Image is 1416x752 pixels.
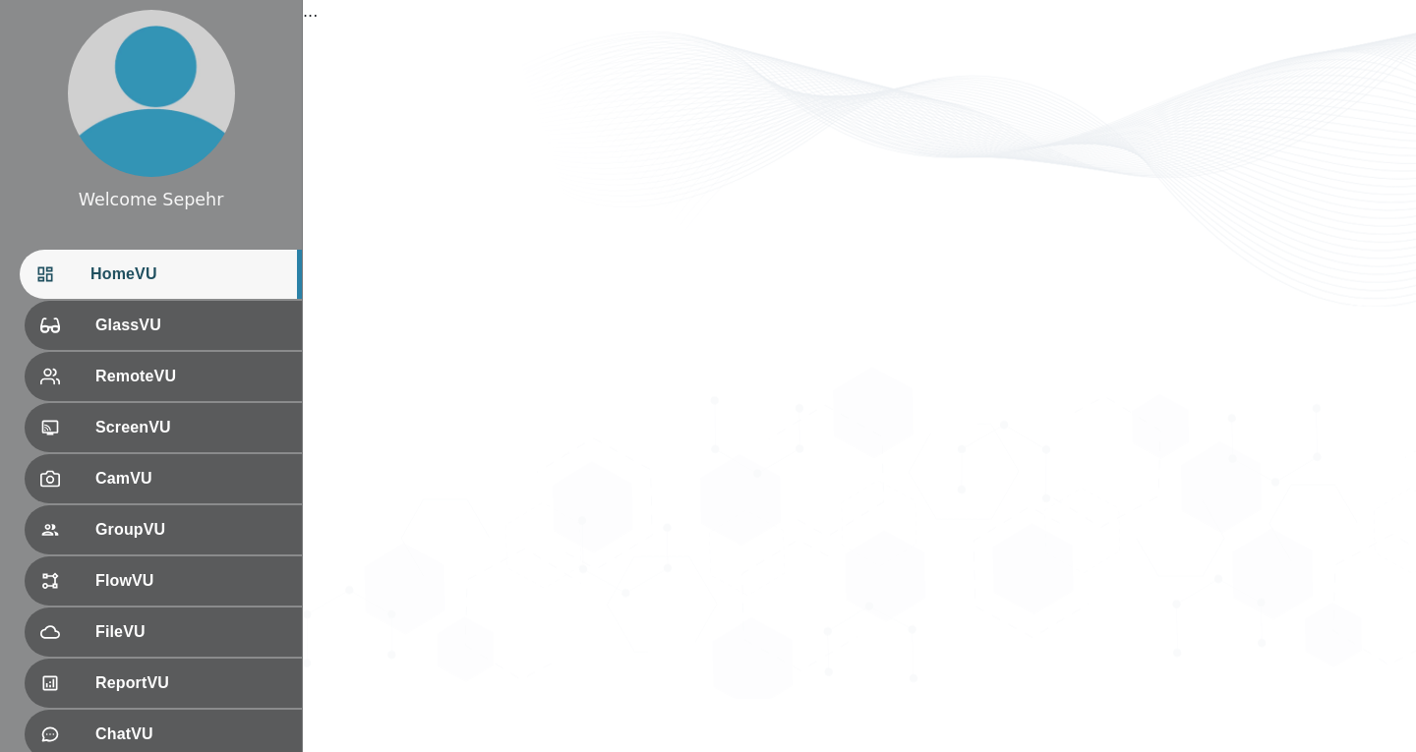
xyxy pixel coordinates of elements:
span: HomeVU [90,262,286,286]
div: ReportVU [25,659,302,708]
div: Welcome Sepehr [79,187,224,212]
span: ScreenVU [95,416,286,439]
div: ScreenVU [25,403,302,452]
div: FlowVU [25,556,302,606]
div: GroupVU [25,505,302,554]
span: GroupVU [95,518,286,542]
img: profile.png [68,10,235,177]
div: GlassVU [25,301,302,350]
span: ReportVU [95,671,286,695]
span: FlowVU [95,569,286,593]
div: FileVU [25,607,302,657]
div: CamVU [25,454,302,503]
span: ChatVU [95,723,286,746]
span: RemoteVU [95,365,286,388]
span: FileVU [95,620,286,644]
span: GlassVU [95,314,286,337]
span: CamVU [95,467,286,491]
div: RemoteVU [25,352,302,401]
div: HomeVU [20,250,302,299]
